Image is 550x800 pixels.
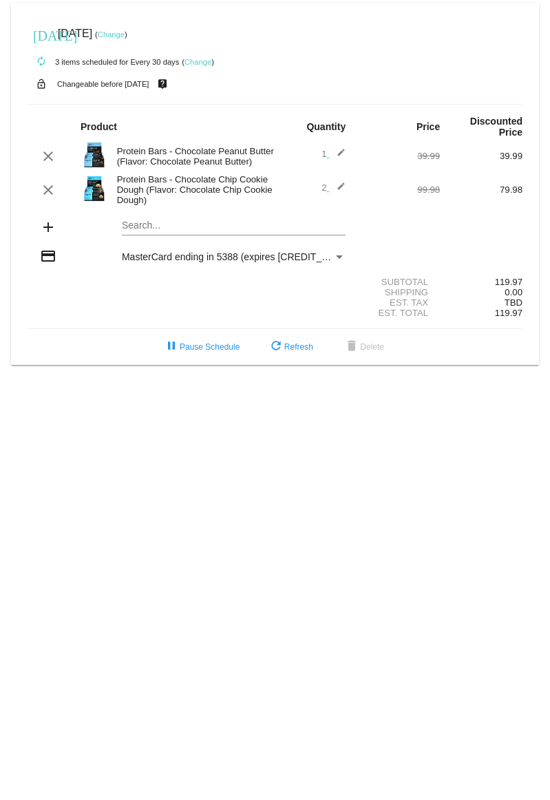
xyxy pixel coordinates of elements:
mat-icon: live_help [154,75,171,93]
small: ( ) [182,58,214,66]
div: Est. Tax [357,297,440,308]
div: 119.97 [440,277,522,287]
span: 0.00 [505,287,522,297]
mat-icon: edit [329,148,346,165]
span: TBD [505,297,522,308]
mat-icon: clear [40,182,56,198]
div: Protein Bars - Chocolate Peanut Butter (Flavor: Chocolate Peanut Butter) [110,146,275,167]
small: Changeable before [DATE] [57,80,149,88]
img: Image-1-Carousel-Protein-Bar-CPB-transp.png [81,141,108,169]
span: Refresh [268,342,313,352]
strong: Discounted Price [470,116,522,138]
a: Change [98,30,125,39]
mat-icon: add [40,219,56,235]
span: Pause Schedule [163,342,240,352]
div: Protein Bars - Chocolate Chip Cookie Dough (Flavor: Chocolate Chip Cookie Dough) [110,174,275,205]
strong: Quantity [306,121,346,132]
div: 79.98 [440,185,522,195]
span: 119.97 [495,308,522,318]
small: ( ) [95,30,127,39]
strong: Product [81,121,117,132]
button: Refresh [257,335,324,359]
div: 39.99 [440,151,522,161]
mat-icon: [DATE] [33,26,50,43]
span: MasterCard ending in 5388 (expires [CREDIT_CARD_DATA]) [122,251,385,262]
img: Image-1-Carousel-Protein-Bar-CCD-transp.png [81,175,108,202]
mat-icon: delete [343,339,360,355]
span: 1 [321,149,346,159]
button: Pause Schedule [152,335,251,359]
mat-icon: edit [329,182,346,198]
div: 39.99 [357,151,440,161]
a: Change [184,58,211,66]
small: 3 items scheduled for Every 30 days [28,58,179,66]
button: Delete [332,335,395,359]
mat-icon: autorenew [33,54,50,70]
mat-icon: pause [163,339,180,355]
strong: Price [416,121,440,132]
mat-icon: credit_card [40,248,56,264]
mat-icon: lock_open [33,75,50,93]
span: 2 [321,182,346,193]
div: Shipping [357,287,440,297]
div: Subtotal [357,277,440,287]
span: Delete [343,342,384,352]
mat-icon: clear [40,148,56,165]
div: Est. Total [357,308,440,318]
mat-icon: refresh [268,339,284,355]
div: 99.98 [357,185,440,195]
mat-select: Payment Method [122,251,346,262]
input: Search... [122,220,346,231]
